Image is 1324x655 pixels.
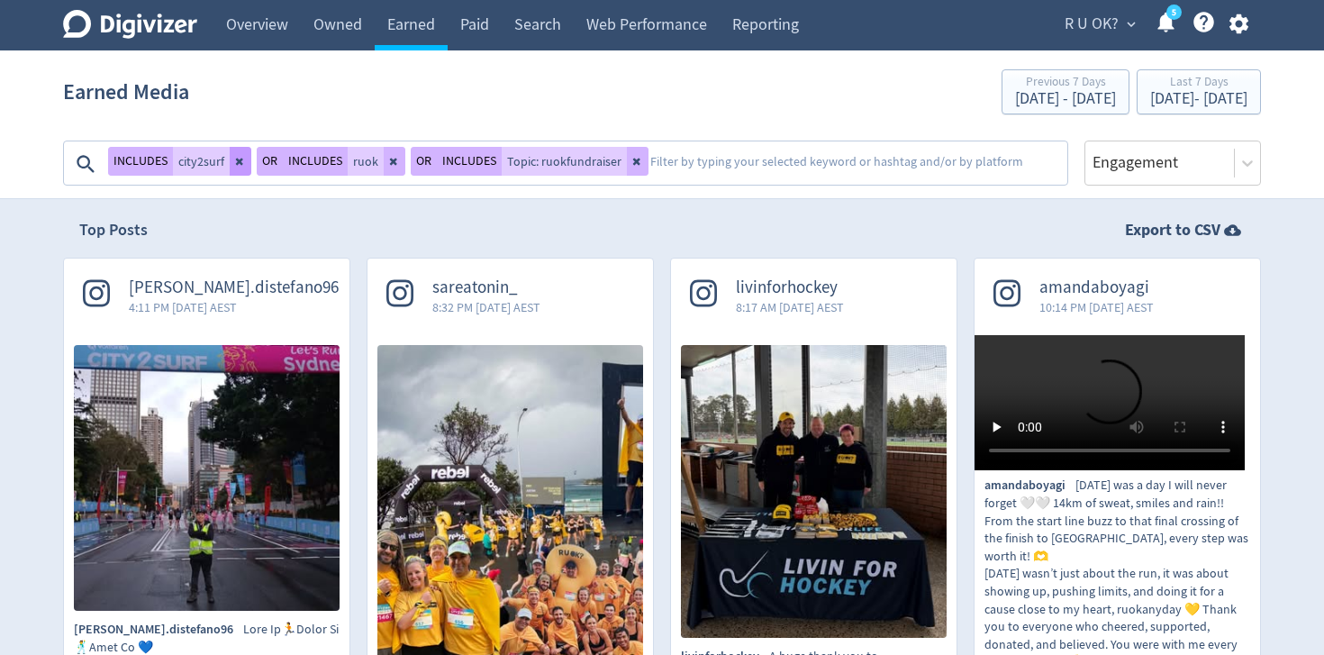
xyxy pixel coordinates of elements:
[432,277,540,298] span: sareatonin_
[283,147,348,176] button: INCLUDES
[63,63,189,121] h1: Earned Media
[1166,5,1182,20] a: 5
[984,477,1075,495] span: amandaboyagi
[1123,16,1139,32] span: expand_more
[1015,91,1116,107] div: [DATE] - [DATE]
[129,277,339,298] span: [PERSON_NAME].distefano96
[507,155,621,168] span: Topic: ruokfundraiser
[1125,219,1220,241] strong: Export to CSV
[74,345,340,611] img: Live It🏃Enjoy It🕺Love It 💙 Operation city2surf #2 🌊 Another year done within the C2S operations t...
[79,219,148,241] h2: Top Posts
[1150,76,1247,91] div: Last 7 Days
[1039,298,1154,316] span: 10:14 PM [DATE] AEST
[1039,277,1154,298] span: amandaboyagi
[1015,76,1116,91] div: Previous 7 Days
[129,298,339,316] span: 4:11 PM [DATE] AEST
[1172,6,1176,19] text: 5
[1150,91,1247,107] div: [DATE] - [DATE]
[1137,69,1261,114] button: Last 7 Days[DATE]- [DATE]
[353,155,378,168] span: ruok
[736,277,844,298] span: livinforhockey
[1002,69,1129,114] button: Previous 7 Days[DATE] - [DATE]
[257,147,283,176] button: OR
[437,147,502,176] button: INCLUDES
[736,298,844,316] span: 8:17 AM [DATE] AEST
[74,621,243,639] span: [PERSON_NAME].distefano96
[1058,10,1140,39] button: R U OK?
[411,147,437,176] button: OR
[108,147,173,176] button: INCLUDES
[1065,10,1119,39] span: R U OK?
[178,155,224,168] span: city2surf
[432,298,540,316] span: 8:32 PM [DATE] AEST
[681,345,947,638] img: A huge thank you to lachsearle & Nikki from ruokanyday for the incredible support, generosity and...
